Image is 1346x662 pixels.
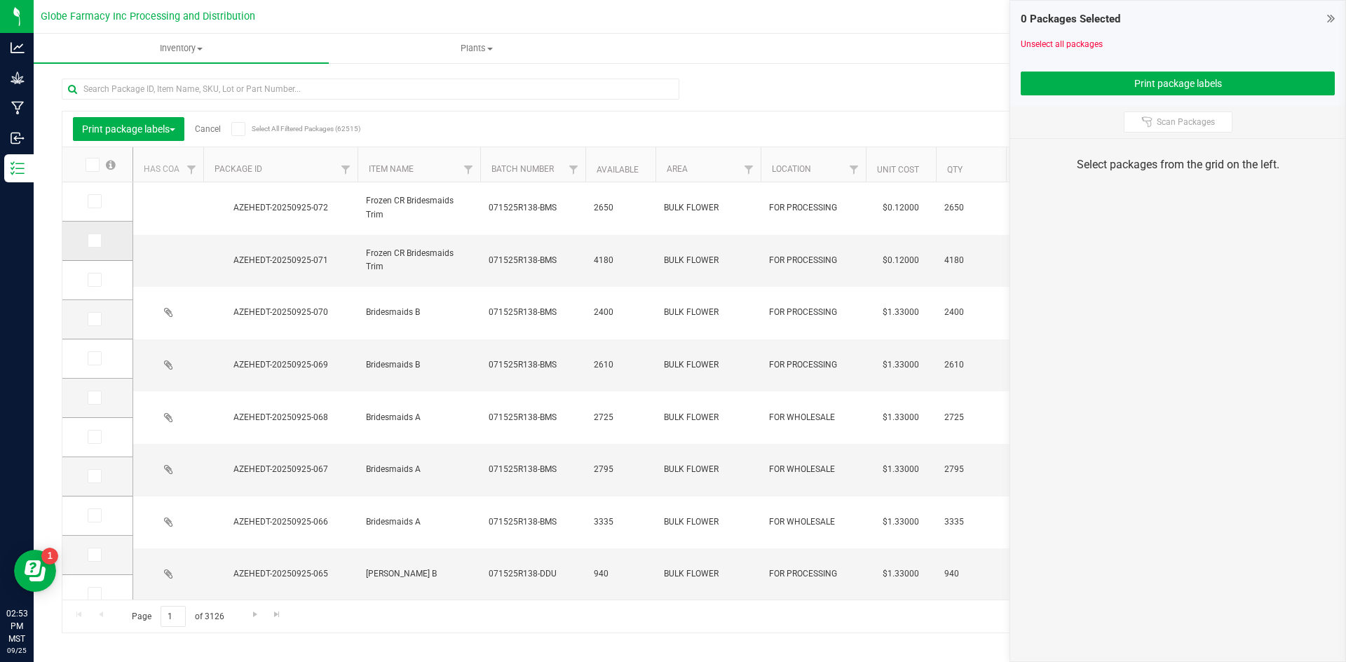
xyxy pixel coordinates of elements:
[11,71,25,85] inline-svg: Grow
[772,164,811,174] a: Location
[594,463,647,476] span: 2795
[843,158,866,182] a: Filter
[594,567,647,581] span: 940
[201,567,360,581] div: AZEHEDT-20250925-065
[594,515,647,529] span: 3335
[245,606,265,625] a: Go to the next page
[594,358,647,372] span: 2610
[664,515,752,529] span: BULK FLOWER
[594,411,647,424] span: 2725
[180,158,203,182] a: Filter
[489,463,577,476] span: 071525R138-BMS
[366,358,472,372] span: Bridesmaids B
[562,158,585,182] a: Filter
[866,287,936,339] td: $1.33000
[866,182,936,235] td: $0.12000
[944,358,998,372] span: 2610
[201,515,360,529] div: AZEHEDT-20250925-066
[73,117,184,141] button: Print package labels
[366,463,472,476] span: Bridesmaids A
[334,158,358,182] a: Filter
[11,41,25,55] inline-svg: Analytics
[866,235,936,288] td: $0.12000
[489,254,577,267] span: 071525R138-BMS
[769,463,857,476] span: FOR WHOLESALE
[457,158,480,182] a: Filter
[34,34,329,63] a: Inventory
[366,515,472,529] span: Bridesmaids A
[769,358,857,372] span: FOR PROCESSING
[201,358,360,372] div: AZEHEDT-20250925-069
[366,247,472,273] span: Frozen CR Bridesmaids Trim
[41,548,58,565] iframe: Resource center unread badge
[664,254,752,267] span: BULK FLOWER
[944,201,998,215] span: 2650
[877,165,919,175] a: Unit Cost
[6,607,27,645] p: 02:53 PM MST
[201,411,360,424] div: AZEHEDT-20250925-068
[41,11,255,22] span: Globe Farmacy Inc Processing and Distribution
[866,496,936,549] td: $1.33000
[769,306,857,319] span: FOR PROCESSING
[1021,39,1103,49] a: Unselect all packages
[329,34,624,63] a: Plants
[366,411,472,424] span: Bridesmaids A
[866,548,936,601] td: $1.33000
[664,201,752,215] span: BULK FLOWER
[769,411,857,424] span: FOR WHOLESALE
[664,567,752,581] span: BULK FLOWER
[11,131,25,145] inline-svg: Inbound
[329,42,623,55] span: Plants
[6,645,27,656] p: 09/25
[664,411,752,424] span: BULK FLOWER
[11,161,25,175] inline-svg: Inventory
[120,606,236,628] span: Page of 3126
[1157,116,1215,128] span: Scan Packages
[369,164,414,174] a: Item Name
[769,201,857,215] span: FOR PROCESSING
[944,411,998,424] span: 2725
[489,201,577,215] span: 071525R138-BMS
[597,165,639,175] a: Available
[366,194,472,221] span: Frozen CR Bridesmaids Trim
[944,306,998,319] span: 2400
[769,567,857,581] span: FOR PROCESSING
[944,515,998,529] span: 3335
[594,306,647,319] span: 2400
[215,164,262,174] a: Package ID
[594,254,647,267] span: 4180
[366,567,472,581] span: [PERSON_NAME] B
[1021,72,1335,95] button: Print package labels
[947,165,963,175] a: Qty
[34,42,329,55] span: Inventory
[489,306,577,319] span: 071525R138-BMS
[201,254,360,267] div: AZEHEDT-20250925-071
[133,147,203,182] th: Has COA
[664,463,752,476] span: BULK FLOWER
[489,567,577,581] span: 071525R138-DDU
[944,567,998,581] span: 940
[201,463,360,476] div: AZEHEDT-20250925-067
[491,164,554,174] a: Batch Number
[944,254,998,267] span: 4180
[664,358,752,372] span: BULK FLOWER
[667,164,688,174] a: Area
[866,391,936,444] td: $1.33000
[195,124,221,134] a: Cancel
[489,358,577,372] span: 071525R138-BMS
[14,550,56,592] iframe: Resource center
[11,101,25,115] inline-svg: Manufacturing
[594,201,647,215] span: 2650
[366,306,472,319] span: Bridesmaids B
[769,515,857,529] span: FOR WHOLESALE
[62,79,679,100] input: Search Package ID, Item Name, SKU, Lot or Part Number...
[82,123,175,135] span: Print package labels
[489,411,577,424] span: 071525R138-BMS
[106,160,116,170] span: Select all records on this page
[737,158,761,182] a: Filter
[161,606,186,628] input: 1
[769,254,857,267] span: FOR PROCESSING
[267,606,287,625] a: Go to the last page
[866,339,936,392] td: $1.33000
